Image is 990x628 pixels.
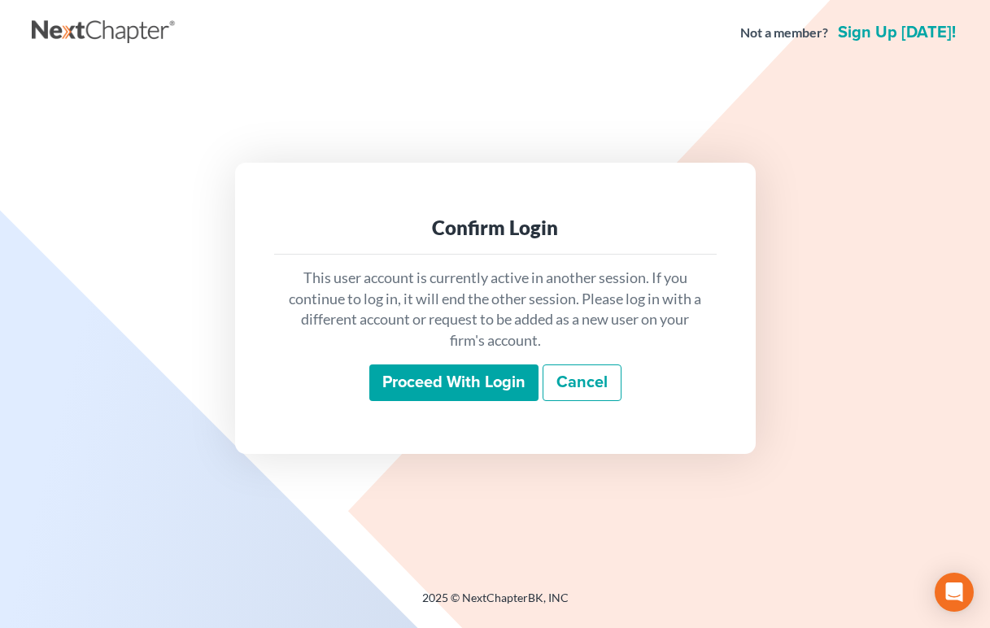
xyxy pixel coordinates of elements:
div: Open Intercom Messenger [935,573,974,612]
div: Confirm Login [287,215,704,241]
p: This user account is currently active in another session. If you continue to log in, it will end ... [287,268,704,351]
a: Cancel [543,364,621,402]
a: Sign up [DATE]! [835,24,959,41]
div: 2025 © NextChapterBK, INC [32,590,959,619]
input: Proceed with login [369,364,539,402]
strong: Not a member? [740,24,828,42]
